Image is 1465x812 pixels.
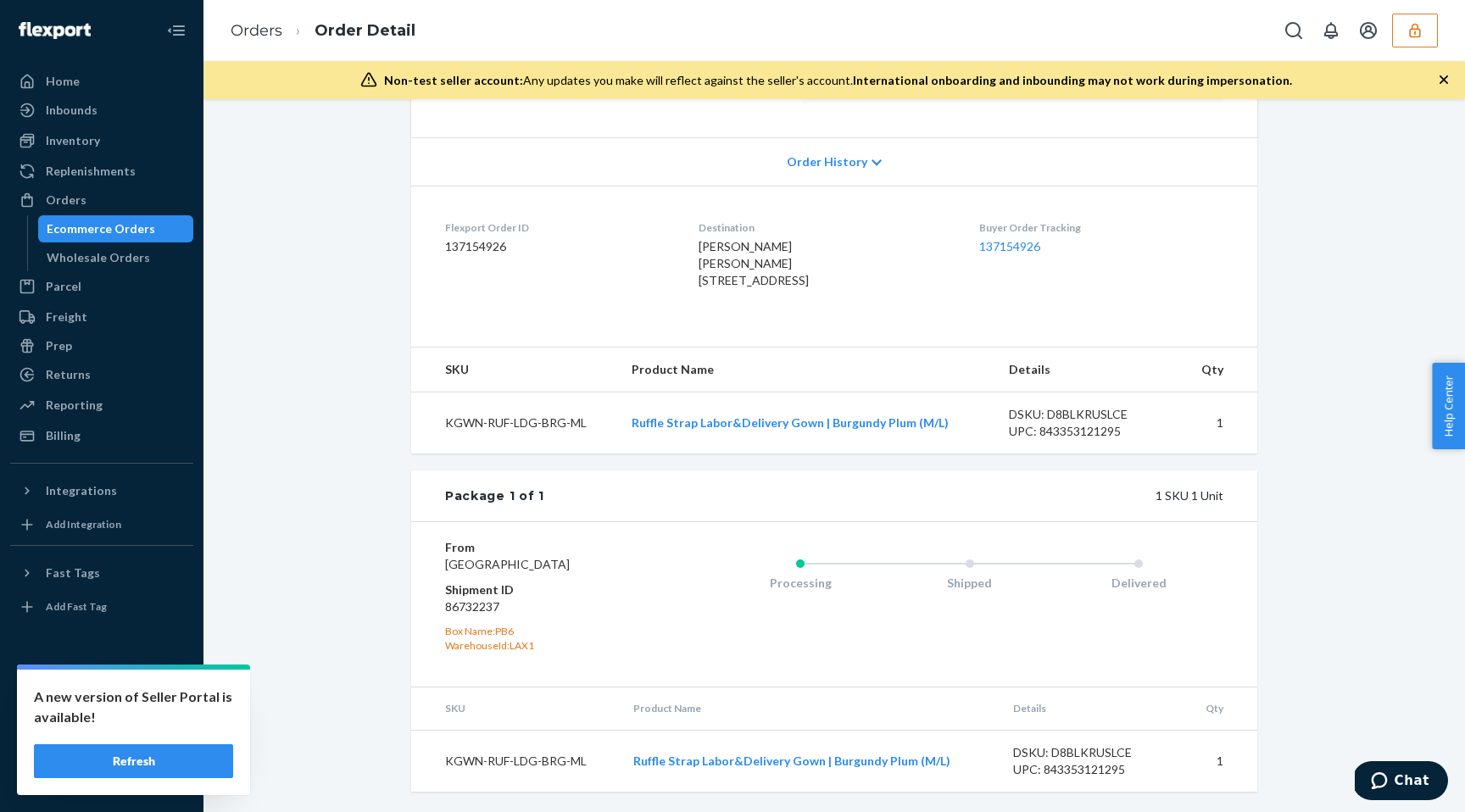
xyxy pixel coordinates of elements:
div: Returns [46,366,91,383]
a: Orders [231,21,282,40]
a: Add Integration [10,511,193,538]
div: Inbounds [46,102,97,119]
p: A new version of Seller Portal is available! [34,687,233,727]
a: Help Center [10,736,193,763]
span: [GEOGRAPHIC_DATA] [445,557,570,571]
div: Delivered [1054,575,1223,592]
a: Add Fast Tag [10,593,193,620]
div: Add Fast Tag [46,599,107,614]
th: Product Name [620,687,1000,730]
a: Replenishments [10,158,193,185]
a: Returns [10,361,193,388]
a: Settings [10,678,193,705]
iframe: Opens a widget where you can chat to one of our agents [1355,761,1448,804]
a: Inventory [10,127,193,154]
div: Prep [46,337,72,354]
div: Integrations [46,482,117,499]
dt: Destination [699,220,951,235]
a: 137154926 [979,239,1040,253]
td: KGWN-RUF-LDG-BRG-ML [411,730,620,792]
div: Processing [716,575,885,592]
button: Open Search Box [1277,14,1311,47]
button: Give Feedback [10,765,193,792]
div: Wholesale Orders [47,249,150,266]
button: Talk to Support [10,707,193,734]
div: Any updates you make will reflect against the seller's account. [384,72,1292,89]
a: Reporting [10,392,193,419]
a: Ecommerce Orders [38,215,194,242]
th: Qty [1185,687,1257,730]
td: 1 [1185,730,1257,792]
th: Details [1000,687,1186,730]
div: UPC: 843353121295 [1013,761,1173,778]
div: Fast Tags [46,565,100,581]
div: Billing [46,427,81,444]
div: UPC: 843353121295 [1009,423,1168,440]
a: Orders [10,186,193,214]
a: Home [10,68,193,95]
dt: Shipment ID [445,581,648,598]
button: Refresh [34,744,233,778]
a: Parcel [10,273,193,300]
th: Product Name [618,348,995,392]
div: Replenishments [46,163,136,180]
a: Ruffle Strap Labor&Delivery Gown | Burgundy Plum (M/L) [632,415,949,430]
div: Add Integration [46,517,121,531]
td: KGWN-RUF-LDG-BRG-ML [411,392,618,454]
a: Prep [10,332,193,359]
div: Home [46,73,80,90]
a: Wholesale Orders [38,244,194,271]
div: Orders [46,192,86,209]
dt: From [445,539,648,556]
button: Help Center [1432,363,1465,449]
span: International onboarding and inbounding may not work during impersonation. [853,73,1292,87]
button: Integrations [10,477,193,504]
th: SKU [411,687,620,730]
a: Ruffle Strap Labor&Delivery Gown | Burgundy Plum (M/L) [633,754,950,768]
div: Freight [46,309,87,325]
div: DSKU: D8BLKRUSLCE [1009,406,1168,423]
a: Inbounds [10,97,193,124]
dd: 137154926 [445,238,671,255]
dt: Flexport Order ID [445,220,671,235]
div: Box Name: PB6 [445,624,648,638]
dd: 86732237 [445,598,648,615]
div: Ecommerce Orders [47,220,155,237]
div: DSKU: D8BLKRUSLCE [1013,744,1173,761]
div: Package 1 of 1 [445,487,544,504]
a: Order Detail [315,21,415,40]
span: Non-test seller account: [384,73,523,87]
div: Inventory [46,132,100,149]
th: Details [995,348,1182,392]
div: Parcel [46,278,81,295]
td: 1 [1181,392,1257,454]
th: Qty [1181,348,1257,392]
ol: breadcrumbs [217,6,429,56]
a: Billing [10,422,193,449]
div: 1 SKU 1 Unit [544,487,1223,504]
div: WarehouseId: LAX1 [445,638,648,653]
button: Open account menu [1351,14,1385,47]
img: Flexport logo [19,22,91,39]
div: Shipped [885,575,1055,592]
button: Fast Tags [10,559,193,587]
div: Reporting [46,397,103,414]
button: Close Navigation [159,14,193,47]
button: Open notifications [1314,14,1348,47]
dt: Buyer Order Tracking [979,220,1223,235]
a: Freight [10,303,193,331]
span: Order History [787,153,867,170]
span: [PERSON_NAME] [PERSON_NAME] [STREET_ADDRESS] [699,239,809,287]
th: SKU [411,348,618,392]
